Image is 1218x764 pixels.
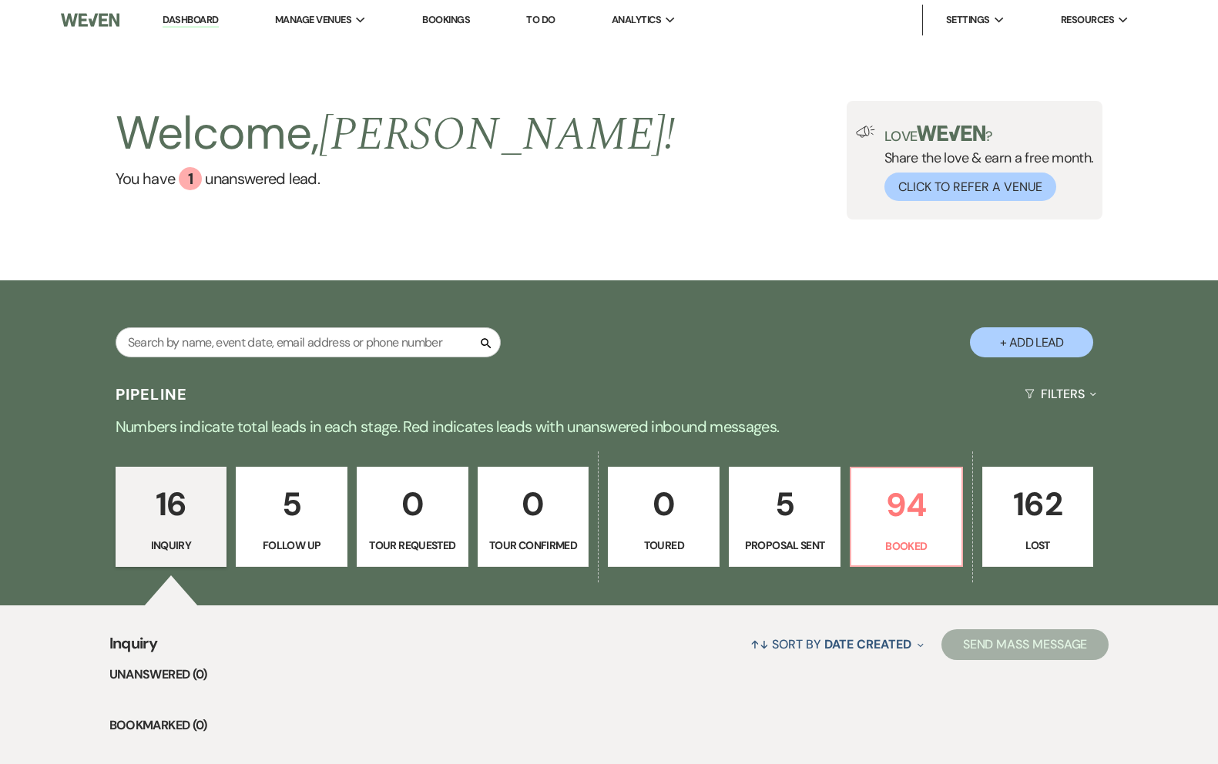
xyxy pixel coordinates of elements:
span: Settings [946,12,990,28]
p: 94 [861,479,952,531]
p: 0 [618,478,710,530]
img: weven-logo-green.svg [917,126,985,141]
li: Bookmarked (0) [109,715,1109,736]
a: 5Proposal Sent [729,467,841,567]
p: Tour Confirmed [488,537,579,554]
a: 0Toured [608,467,720,567]
a: 5Follow Up [236,467,347,567]
p: Toured [618,537,710,554]
button: Sort By Date Created [744,624,929,665]
p: Tour Requested [367,537,458,554]
p: 0 [488,478,579,530]
button: + Add Lead [970,327,1093,357]
span: ↑↓ [750,636,769,652]
p: 5 [739,478,830,530]
a: Bookings [422,13,470,26]
a: 94Booked [850,467,963,567]
p: 5 [246,478,337,530]
span: Analytics [612,12,661,28]
span: [PERSON_NAME] ! [319,99,675,170]
a: 162Lost [982,467,1094,567]
li: Unanswered (0) [109,665,1109,685]
p: Lost [992,537,1084,554]
span: Date Created [824,636,911,652]
button: Send Mass Message [941,629,1109,660]
span: Manage Venues [275,12,351,28]
div: 1 [179,167,202,190]
a: You have 1 unanswered lead. [116,167,676,190]
p: Booked [861,538,952,555]
a: 0Tour Confirmed [478,467,589,567]
div: Share the love & earn a free month. [875,126,1094,201]
p: Numbers indicate total leads in each stage. Red indicates leads with unanswered inbound messages. [55,414,1164,439]
a: 16Inquiry [116,467,227,567]
p: Follow Up [246,537,337,554]
a: Dashboard [163,13,218,28]
p: 162 [992,478,1084,530]
a: To Do [526,13,555,26]
input: Search by name, event date, email address or phone number [116,327,501,357]
span: Resources [1061,12,1114,28]
img: Weven Logo [61,4,119,36]
p: Inquiry [126,537,217,554]
p: Proposal Sent [739,537,830,554]
button: Click to Refer a Venue [884,173,1056,201]
a: 0Tour Requested [357,467,468,567]
h3: Pipeline [116,384,188,405]
h2: Welcome, [116,101,676,167]
p: 16 [126,478,217,530]
p: Love ? [884,126,1094,143]
p: 0 [367,478,458,530]
img: loud-speaker-illustration.svg [856,126,875,138]
button: Filters [1018,374,1102,414]
span: Inquiry [109,632,158,665]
